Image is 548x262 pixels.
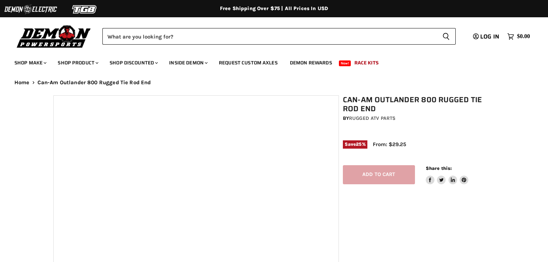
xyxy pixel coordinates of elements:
img: Demon Electric Logo 2 [4,3,58,16]
img: Demon Powersports [14,23,93,49]
a: Race Kits [349,55,384,70]
button: Search [437,28,456,45]
span: $0.00 [517,33,530,40]
img: TGB Logo 2 [58,3,112,16]
a: Demon Rewards [284,55,337,70]
aside: Share this: [426,165,469,184]
ul: Main menu [9,53,528,70]
form: Product [102,28,456,45]
a: Inside Demon [164,55,212,70]
a: Log in [470,33,504,40]
input: Search [102,28,437,45]
div: by [343,114,499,122]
a: Home [14,80,30,86]
a: Shop Discounted [104,55,162,70]
span: New! [339,60,351,66]
span: Log in [480,32,499,41]
span: Save % [343,140,367,148]
h1: Can-Am Outlander 800 Rugged Tie Rod End [343,95,499,113]
a: Rugged ATV Parts [349,115,395,121]
span: 25 [356,141,362,147]
a: Shop Product [52,55,103,70]
span: Share this: [426,166,452,171]
a: Request Custom Axles [213,55,283,70]
span: Can-Am Outlander 800 Rugged Tie Rod End [37,80,151,86]
a: Shop Make [9,55,51,70]
a: $0.00 [504,31,534,42]
span: From: $29.25 [373,141,406,148]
